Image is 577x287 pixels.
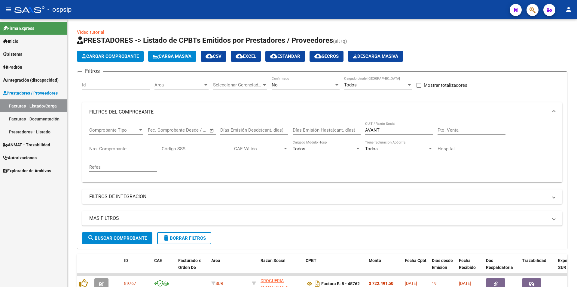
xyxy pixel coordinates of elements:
span: Mostrar totalizadores [424,82,467,89]
button: Borrar Filtros [157,232,211,244]
datatable-header-cell: Trazabilidad [520,254,556,281]
datatable-header-cell: CPBT [303,254,366,281]
span: PRESTADORES -> Listado de CPBTs Emitidos por Prestadores / Proveedores [77,36,333,45]
datatable-header-cell: Fecha Recibido [456,254,484,281]
span: Doc Respaldatoria [486,258,513,270]
strong: Factura B: 8 - 45762 [321,281,360,286]
span: 89767 [124,281,136,286]
span: Buscar Comprobante [87,236,147,241]
span: ANMAT - Trazabilidad [3,142,50,148]
span: 19 [432,281,437,286]
mat-icon: menu [5,6,12,13]
a: Video tutorial [77,30,104,35]
iframe: Intercom live chat [557,267,571,281]
span: - ospsip [47,3,72,16]
span: Trazabilidad [522,258,546,263]
span: Area [211,258,220,263]
span: Integración (discapacidad) [3,77,59,83]
h3: Filtros [82,67,103,75]
span: No [272,82,278,88]
mat-icon: cloud_download [270,52,277,60]
button: Gecros [310,51,343,62]
span: Autorizaciones [3,154,37,161]
span: Gecros [314,54,339,59]
span: Carga Masiva [153,54,191,59]
datatable-header-cell: Area [209,254,249,281]
datatable-header-cell: CAE [152,254,176,281]
button: CSV [201,51,226,62]
span: CAE [154,258,162,263]
button: Descarga Masiva [348,51,403,62]
mat-panel-title: FILTROS DE INTEGRACION [89,193,548,200]
app-download-masive: Descarga masiva de comprobantes (adjuntos) [348,51,403,62]
button: Buscar Comprobante [82,232,152,244]
span: (alt+q) [333,38,347,44]
span: Firma Express [3,25,34,32]
strong: $ 722.491,50 [369,281,393,286]
datatable-header-cell: ID [122,254,152,281]
datatable-header-cell: Doc Respaldatoria [484,254,520,281]
span: Comprobante Tipo [89,127,138,133]
span: Padrón [3,64,22,70]
span: SUR [211,281,223,286]
span: Descarga Masiva [353,54,398,59]
span: Fecha Cpbt [405,258,426,263]
mat-expansion-panel-header: FILTROS DE INTEGRACION [82,189,562,204]
span: CPBT [306,258,316,263]
input: Fecha fin [178,127,207,133]
span: CAE Válido [234,146,283,151]
span: ID [124,258,128,263]
mat-panel-title: MAS FILTROS [89,215,548,222]
span: Seleccionar Gerenciador [213,82,262,88]
datatable-header-cell: Razón Social [258,254,303,281]
span: Area [154,82,203,88]
mat-icon: search [87,234,95,242]
mat-icon: cloud_download [236,52,243,60]
span: Facturado x Orden De [178,258,201,270]
span: Monto [369,258,381,263]
mat-expansion-panel-header: MAS FILTROS [82,211,562,226]
span: Explorador de Archivos [3,167,51,174]
span: Borrar Filtros [163,236,206,241]
span: Estandar [270,54,300,59]
span: CSV [206,54,221,59]
span: Sistema [3,51,23,58]
mat-icon: cloud_download [206,52,213,60]
datatable-header-cell: Monto [366,254,402,281]
span: Todos [293,146,305,151]
span: Cargar Comprobante [82,54,139,59]
span: Prestadores / Proveedores [3,90,58,96]
button: Carga Masiva [148,51,196,62]
datatable-header-cell: Facturado x Orden De [176,254,209,281]
mat-icon: cloud_download [314,52,322,60]
div: FILTROS DEL COMPROBANTE [82,122,562,182]
datatable-header-cell: Fecha Cpbt [402,254,429,281]
mat-panel-title: FILTROS DEL COMPROBANTE [89,109,548,115]
button: Estandar [265,51,305,62]
mat-icon: delete [163,234,170,242]
mat-expansion-panel-header: FILTROS DEL COMPROBANTE [82,102,562,122]
button: Cargar Comprobante [77,51,144,62]
span: Fecha Recibido [459,258,476,270]
span: Inicio [3,38,18,45]
span: [DATE] [459,281,471,286]
span: Todos [344,82,357,88]
span: Razón Social [261,258,285,263]
span: EXCEL [236,54,256,59]
button: EXCEL [231,51,261,62]
span: Todos [365,146,378,151]
span: [DATE] [405,281,417,286]
button: Open calendar [209,127,215,134]
datatable-header-cell: Días desde Emisión [429,254,456,281]
input: Fecha inicio [148,127,172,133]
mat-icon: person [565,6,572,13]
span: Días desde Emisión [432,258,453,270]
